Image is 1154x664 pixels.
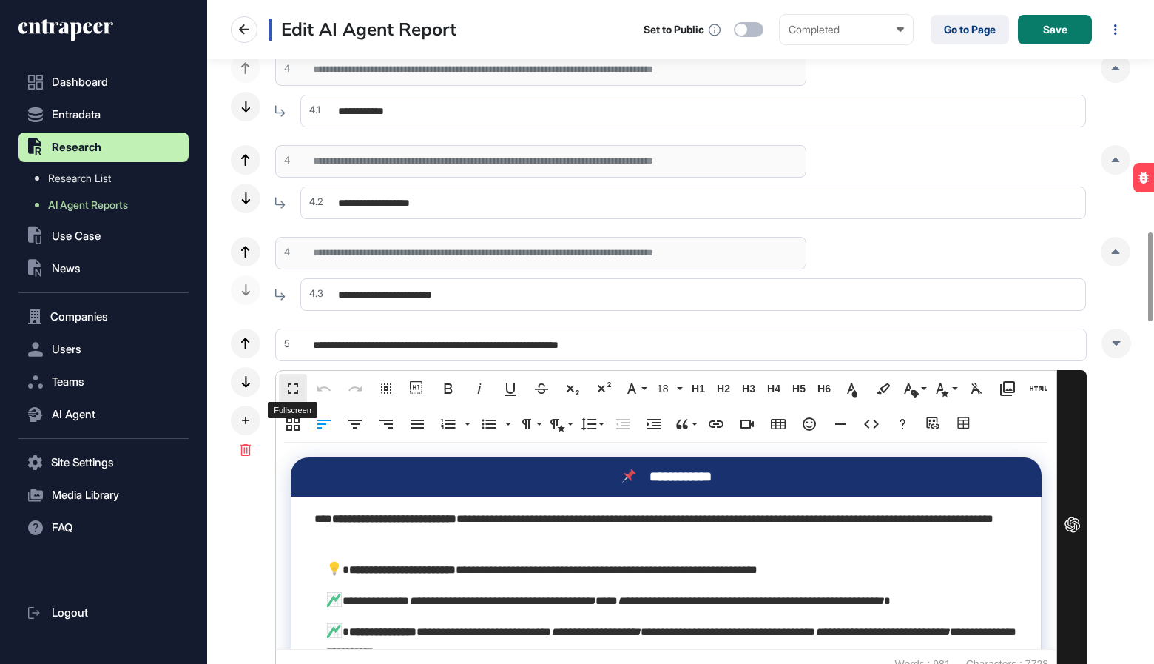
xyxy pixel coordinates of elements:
[712,374,735,403] button: H2
[18,335,189,364] button: Users
[951,409,979,439] button: Table Builder
[869,374,897,403] button: Background Color
[300,195,323,209] div: 4.2
[268,402,317,418] div: Fullscreen
[559,374,587,403] button: Subscript
[1043,24,1067,35] span: Save
[50,311,108,323] span: Companies
[813,383,835,395] span: H6
[687,383,709,395] span: H1
[764,409,792,439] button: Insert Table
[547,409,575,439] button: Paragraph Style
[621,374,649,403] button: Font Family
[920,409,948,439] button: Add source URL
[838,374,866,403] button: Text Color
[465,374,493,403] button: Italic (⌘I)
[460,409,472,439] button: Ordered List
[275,61,290,76] div: 4
[18,448,189,477] button: Site Settings
[738,374,760,403] button: H3
[403,374,431,403] button: Show blocks
[501,409,513,439] button: Unordered List
[993,374,1022,403] button: Media Library
[578,409,606,439] button: Line Height
[733,409,761,439] button: Insert Video
[18,302,189,332] button: Companies
[403,409,431,439] button: Align Justify
[48,172,111,184] span: Research List
[527,374,556,403] button: Strikethrough (⌘S)
[789,24,904,36] div: Completed
[900,374,928,403] button: Inline Class
[434,374,462,403] button: Bold (⌘B)
[52,76,108,88] span: Dashboard
[18,67,189,97] a: Dashboard
[1025,374,1053,403] button: Add HTML
[18,480,189,510] button: Media Library
[275,337,290,352] div: 5
[671,409,699,439] button: Quote
[52,230,101,242] span: Use Case
[857,409,885,439] button: Code View
[609,409,637,439] button: Decrease Indent (⌘[)
[372,374,400,403] button: Select All
[18,513,189,543] button: FAQ
[300,286,323,301] div: 4.3
[475,409,503,439] button: Unordered List
[275,245,290,260] div: 4
[341,374,369,403] button: Redo (⌘⇧Z)
[310,374,338,403] button: Undo (⌘Z)
[52,376,84,388] span: Teams
[18,598,189,628] a: Logout
[52,141,101,153] span: Research
[644,24,704,36] div: Set to Public
[48,199,128,211] span: AI Agent Reports
[738,383,760,395] span: H3
[1018,15,1092,44] button: Save
[18,133,189,162] button: Research
[652,374,684,403] button: 18
[496,374,524,403] button: Underline (⌘U)
[26,192,189,218] a: AI Agent Reports
[275,153,290,168] div: 4
[712,383,735,395] span: H2
[52,109,101,121] span: Entradata
[687,374,709,403] button: H1
[269,19,456,41] h3: Edit AI Agent Report
[52,522,72,534] span: FAQ
[788,383,810,395] span: H5
[18,221,189,251] button: Use Case
[826,409,854,439] button: Insert Horizontal Line
[516,409,544,439] button: Paragraph Format
[341,409,369,439] button: Align Center
[18,400,189,429] button: AI Agent
[26,165,189,192] a: Research List
[372,409,400,439] button: Align Right
[640,409,668,439] button: Increase Indent (⌘])
[52,607,88,619] span: Logout
[52,343,81,355] span: Users
[795,409,823,439] button: Emoticons
[18,254,189,284] button: News
[962,374,991,403] button: Clear Formatting
[52,409,95,420] span: AI Agent
[51,457,114,469] span: Site Settings
[702,409,730,439] button: Insert Link (⌘K)
[18,367,189,397] button: Teams
[590,374,618,403] button: Superscript
[654,383,676,395] span: 18
[52,489,119,501] span: Media Library
[931,374,959,403] button: Inline Style
[52,263,81,275] span: News
[931,15,1009,44] a: Go to Page
[279,409,307,439] button: Responsive Layout
[763,383,785,395] span: H4
[300,103,320,118] div: 4.1
[18,100,189,130] button: Entradata
[788,374,810,403] button: H5
[434,409,462,439] button: Ordered List
[763,374,785,403] button: H4
[813,374,835,403] button: H6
